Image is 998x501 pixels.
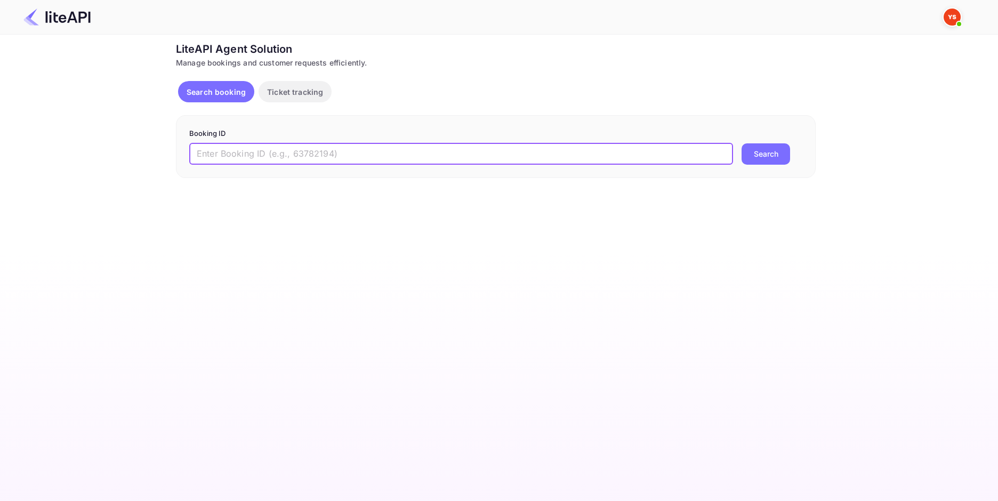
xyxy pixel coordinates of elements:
button: Search [742,143,790,165]
img: Yandex Support [944,9,961,26]
div: LiteAPI Agent Solution [176,41,816,57]
p: Ticket tracking [267,86,323,98]
div: Manage bookings and customer requests efficiently. [176,57,816,68]
img: LiteAPI Logo [23,9,91,26]
input: Enter Booking ID (e.g., 63782194) [189,143,733,165]
p: Booking ID [189,128,802,139]
p: Search booking [187,86,246,98]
